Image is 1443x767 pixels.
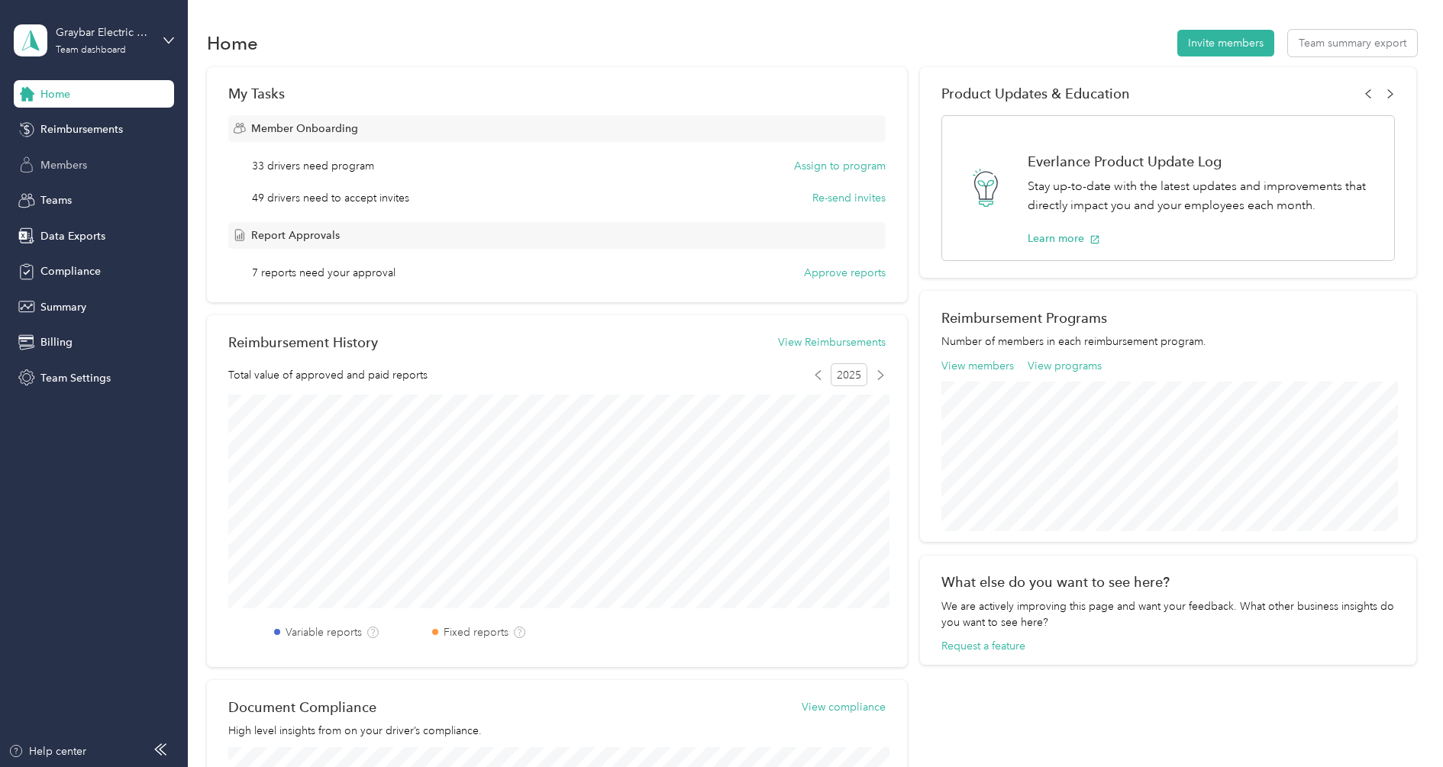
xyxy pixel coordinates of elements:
span: Home [40,86,70,102]
button: View programs [1028,358,1102,374]
span: Data Exports [40,228,105,244]
span: Members [40,157,87,173]
span: Billing [40,334,73,350]
span: Team Settings [40,370,111,386]
button: Learn more [1028,230,1100,247]
button: View compliance [802,699,886,715]
div: Graybar Electric Company, Inc [56,24,151,40]
p: High level insights from on your driver’s compliance. [228,723,886,739]
button: Team summary export [1288,30,1417,56]
h2: Reimbursement Programs [941,310,1395,326]
div: Team dashboard [56,46,126,55]
label: Fixed reports [444,624,508,640]
span: 33 drivers need program [252,158,374,174]
button: Assign to program [794,158,886,174]
p: Stay up-to-date with the latest updates and improvements that directly impact you and your employ... [1028,177,1378,214]
h1: Home [207,35,258,51]
h1: Everlance Product Update Log [1028,153,1378,169]
h2: Document Compliance [228,699,376,715]
button: View members [941,358,1014,374]
h2: Reimbursement History [228,334,378,350]
span: Reimbursements [40,121,123,137]
span: Compliance [40,263,101,279]
span: 7 reports need your approval [252,265,395,281]
span: Member Onboarding [251,121,358,137]
div: What else do you want to see here? [941,574,1395,590]
span: Summary [40,299,86,315]
button: Re-send invites [812,190,886,206]
div: My Tasks [228,85,886,102]
button: Approve reports [804,265,886,281]
div: We are actively improving this page and want your feedback. What other business insights do you w... [941,598,1395,630]
span: 49 drivers need to accept invites [252,190,409,206]
span: Report Approvals [251,227,340,243]
p: Number of members in each reimbursement program. [941,334,1395,350]
span: Total value of approved and paid reports [228,367,428,383]
span: 2025 [831,363,867,386]
button: View Reimbursements [778,334,886,350]
span: Teams [40,192,72,208]
span: Product Updates & Education [941,85,1130,102]
button: Invite members [1177,30,1274,56]
button: Help center [8,743,86,759]
label: Variable reports [286,624,362,640]
button: Request a feature [941,638,1025,654]
iframe: Everlance-gr Chat Button Frame [1357,682,1443,767]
